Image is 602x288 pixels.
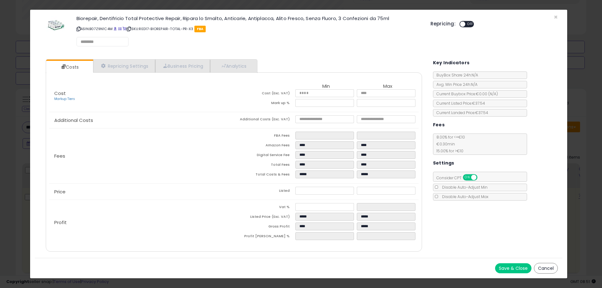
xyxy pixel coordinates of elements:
[476,175,486,180] span: OFF
[234,115,295,125] td: Additional Costs (Exc. VAT)
[433,121,445,129] h5: Fees
[433,59,470,67] h5: Key Indicators
[77,16,421,21] h3: Biorepair, Dentifricio Total Protective Repair, Ripara lo Smalto, Anticarie, Antiplacca, Alito Fr...
[234,213,295,223] td: Listed Price (Exc. VAT)
[93,60,155,72] a: Repricing Settings
[210,60,256,72] a: Analytics
[123,26,126,31] a: Your listing only
[46,16,65,35] img: 41HyNrTJprL._SL60_.jpg
[77,24,421,34] p: ASIN: B07Z9N1C4M | SKU: RED17-BIOREPAIR-TOTAL-PR-X3
[234,203,295,213] td: Vat %
[234,141,295,151] td: Amazon Fees
[554,13,558,22] span: ×
[49,118,234,123] p: Additional Costs
[433,91,498,97] span: Current Buybox Price:
[433,101,485,106] span: Current Listed Price: €37.54
[488,91,498,97] span: ( N/A )
[439,194,488,199] span: Disable Auto-Adjust Max
[234,161,295,170] td: Total Fees
[439,185,488,190] span: Disable Auto-Adjust Min
[49,220,234,225] p: Profit
[495,263,531,273] button: Save & Close
[49,154,234,159] p: Fees
[357,84,418,89] th: Max
[54,97,75,101] a: Markup Tiers
[155,60,210,72] a: Business Pricing
[114,26,117,31] a: BuyBox page
[118,26,122,31] a: All offer listings
[465,22,475,27] span: OFF
[534,263,558,274] button: Cancel
[463,175,471,180] span: ON
[295,84,357,89] th: Min
[234,170,295,180] td: Total Costs & Fees
[46,61,92,73] a: Costs
[234,132,295,141] td: FBA Fees
[234,99,295,109] td: Mark up %
[194,26,206,32] span: FBA
[433,159,454,167] h5: Settings
[234,223,295,232] td: Gross Profit
[49,189,234,194] p: Price
[234,151,295,161] td: Digital Service Fee
[433,72,478,78] span: BuyBox Share 24h: N/A
[476,91,498,97] span: €0.00
[433,141,455,147] span: €0.30 min
[234,187,295,196] td: Listed
[433,134,465,154] span: 8.00 % for <= €10
[234,89,295,99] td: Cost (Exc. VAT)
[433,82,478,87] span: Avg. Win Price 24h: N/A
[433,110,488,115] span: Current Landed Price: €37.54
[234,232,295,242] td: Profit [PERSON_NAME] %
[430,21,456,26] h5: Repricing:
[433,175,486,181] span: Consider CPT:
[49,91,234,102] p: Cost
[433,148,463,154] span: 15.00 % for > €10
